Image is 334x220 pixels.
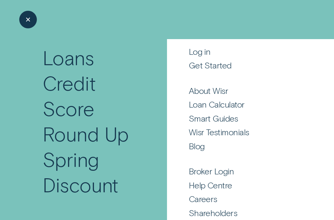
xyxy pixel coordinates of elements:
[189,99,245,110] div: Loan Calculator
[189,46,211,57] div: Log in
[19,11,37,28] button: Close Menu
[189,208,291,218] a: Shareholders
[189,60,291,71] a: Get Started
[189,194,217,204] div: Careers
[189,60,232,71] div: Get Started
[189,113,291,124] a: Smart Guides
[189,194,291,204] a: Careers
[189,141,205,152] div: Blog
[189,208,237,218] div: Shareholders
[189,85,291,96] a: About Wisr
[189,166,291,177] a: Broker Login
[189,113,238,124] div: Smart Guides
[43,45,143,70] a: Loans
[43,121,143,146] a: Round Up
[43,45,94,70] div: Loans
[189,180,232,191] div: Help Centre
[189,127,249,138] div: Wisr Testimonials
[189,127,291,138] a: Wisr Testimonials
[189,141,291,152] a: Blog
[43,121,129,146] div: Round Up
[189,85,228,96] div: About Wisr
[43,146,143,197] a: Spring Discount
[43,70,143,121] a: Credit Score
[189,180,291,191] a: Help Centre
[189,46,291,57] a: Log in
[189,99,291,110] a: Loan Calculator
[189,166,234,177] div: Broker Login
